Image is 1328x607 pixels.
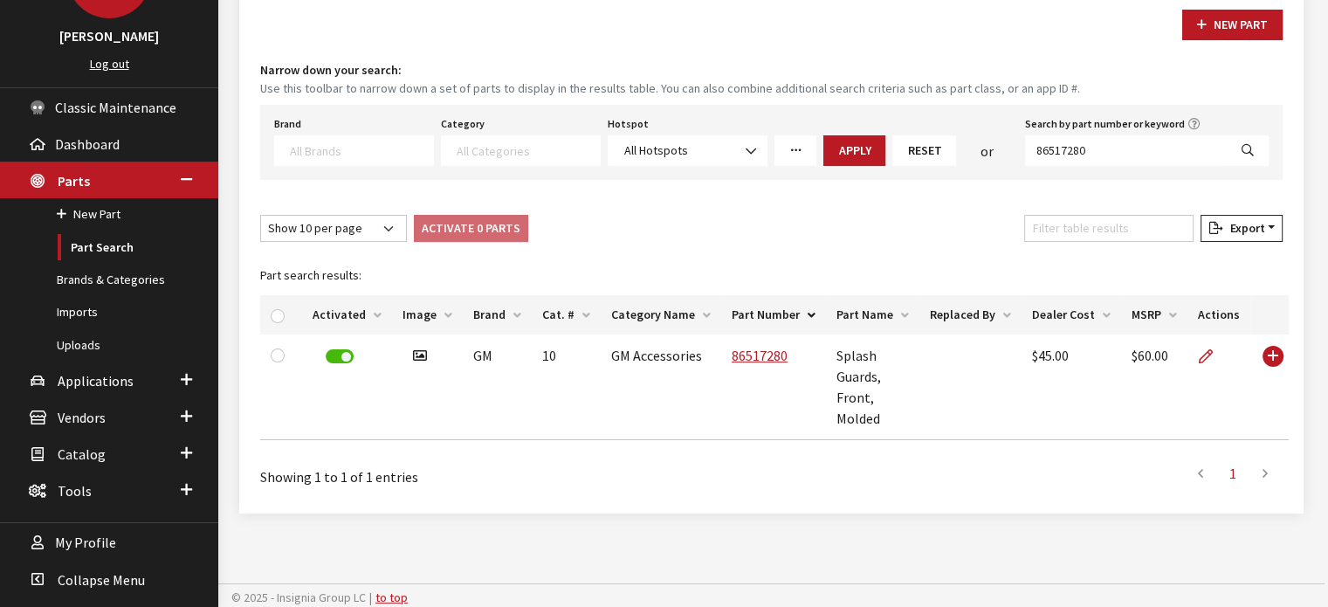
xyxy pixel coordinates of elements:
[457,142,600,158] textarea: Search
[732,347,788,364] a: 86517280
[619,141,756,160] span: All Hotspots
[413,349,427,363] i: Has image
[1024,215,1194,242] input: Filter table results
[90,56,129,72] a: Log out
[1025,116,1185,132] label: Search by part number or keyword
[260,256,1289,295] caption: Part search results:
[55,135,120,153] span: Dashboard
[441,116,485,132] label: Category
[17,25,201,46] h3: [PERSON_NAME]
[624,142,688,158] span: All Hotspots
[774,135,816,166] a: More Filters
[441,135,601,166] span: Select a Category
[532,335,601,440] td: 10
[1121,335,1187,440] td: $60.00
[1250,335,1289,440] td: Use Enter key to show more/less
[260,79,1283,98] small: Use this toolbar to narrow down a set of parts to display in the results table. You can also comb...
[826,335,919,440] td: Splash Guards, Front, Molded
[58,172,90,190] span: Parts
[601,335,721,440] td: GM Accessories
[608,116,649,132] label: Hotspot
[1121,295,1187,335] th: MSRP: activate to sort column ascending
[231,590,366,605] span: © 2025 - Insignia Group LC
[55,535,116,552] span: My Profile
[375,590,408,605] a: to top
[392,295,463,335] th: Image: activate to sort column ascending
[1217,456,1249,491] a: 1
[956,141,1018,162] div: or
[601,295,721,335] th: Category Name: activate to sort column ascending
[823,135,885,166] button: Apply
[58,372,134,390] span: Applications
[369,590,372,605] span: |
[58,445,106,463] span: Catalog
[260,454,674,487] div: Showing 1 to 1 of 1 entries
[1022,335,1121,440] td: $45.00
[58,571,145,589] span: Collapse Menu
[463,295,532,335] th: Brand: activate to sort column ascending
[1201,215,1283,242] button: Export
[55,99,176,116] span: Classic Maintenance
[1222,220,1264,236] span: Export
[919,295,1022,335] th: Replaced By: activate to sort column ascending
[326,349,354,363] label: Deactivate Part
[58,409,106,426] span: Vendors
[274,116,301,132] label: Brand
[1227,135,1269,166] button: Search
[58,482,92,500] span: Tools
[608,135,767,166] span: All Hotspots
[302,295,392,335] th: Activated: activate to sort column ascending
[1198,335,1228,378] a: Edit Part
[290,142,433,158] textarea: Search
[532,295,601,335] th: Cat. #: activate to sort column ascending
[1187,295,1250,335] th: Actions
[1022,295,1121,335] th: Dealer Cost: activate to sort column ascending
[721,295,826,335] th: Part Number: activate to sort column descending
[1182,10,1283,40] button: New Part
[274,135,434,166] span: Select a Brand
[260,61,1283,79] h4: Narrow down your search:
[463,335,532,440] td: GM
[826,295,919,335] th: Part Name: activate to sort column ascending
[1025,135,1228,166] input: Search
[892,135,956,166] button: Reset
